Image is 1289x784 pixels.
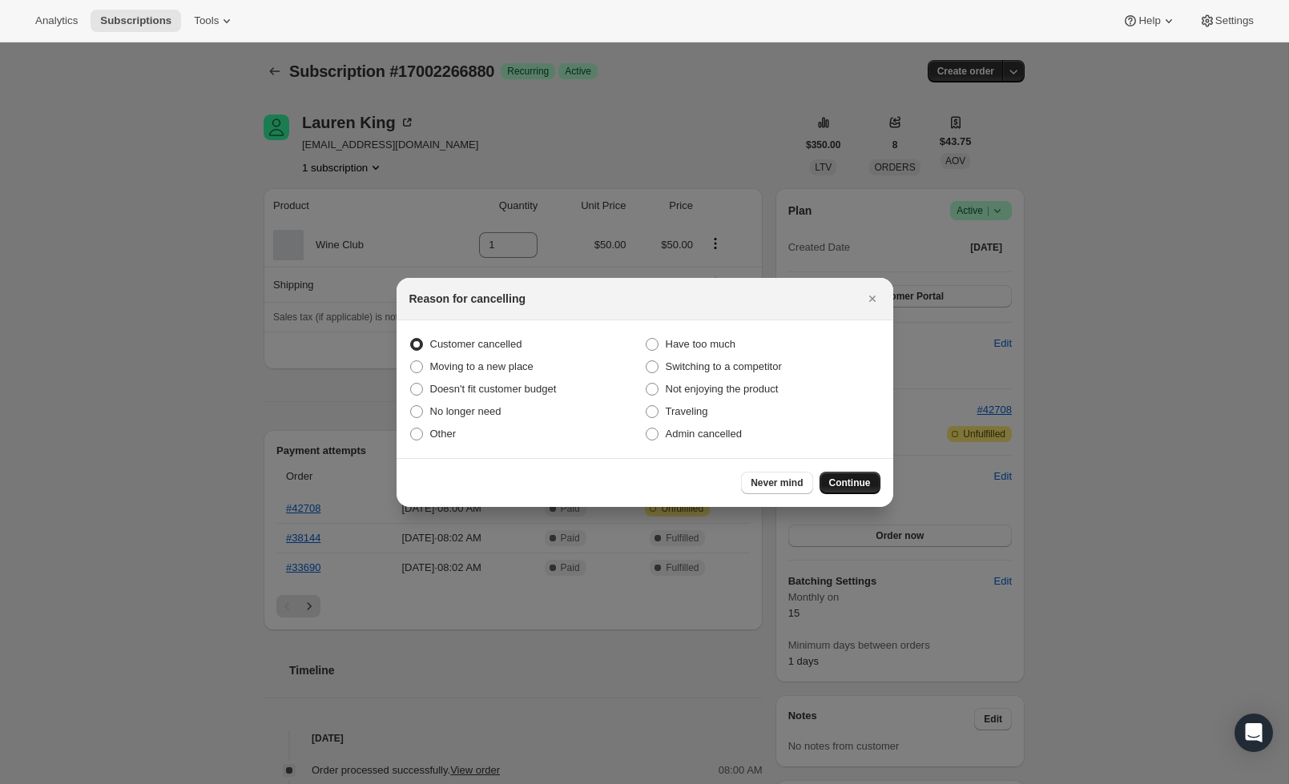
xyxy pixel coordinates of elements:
span: Not enjoying the product [666,383,779,395]
button: Close [861,287,884,310]
button: Analytics [26,10,87,32]
span: Have too much [666,338,735,350]
h2: Reason for cancelling [409,291,526,307]
span: Continue [829,476,871,489]
span: Analytics [35,14,78,27]
button: Subscriptions [91,10,181,32]
span: Help [1138,14,1160,27]
button: Continue [820,472,880,494]
span: Tools [194,14,219,27]
button: Help [1113,10,1186,32]
span: Never mind [751,476,803,489]
span: Other [430,428,457,440]
span: Switching to a competitor [666,360,782,372]
button: Tools [184,10,244,32]
div: Open Intercom Messenger [1235,714,1273,752]
span: Moving to a new place [430,360,534,372]
span: No longer need [430,405,502,417]
span: Customer cancelled [430,338,522,350]
span: Settings [1215,14,1254,27]
span: Admin cancelled [666,428,742,440]
button: Settings [1190,10,1263,32]
span: Doesn't fit customer budget [430,383,557,395]
span: Subscriptions [100,14,171,27]
button: Never mind [741,472,812,494]
span: Traveling [666,405,708,417]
